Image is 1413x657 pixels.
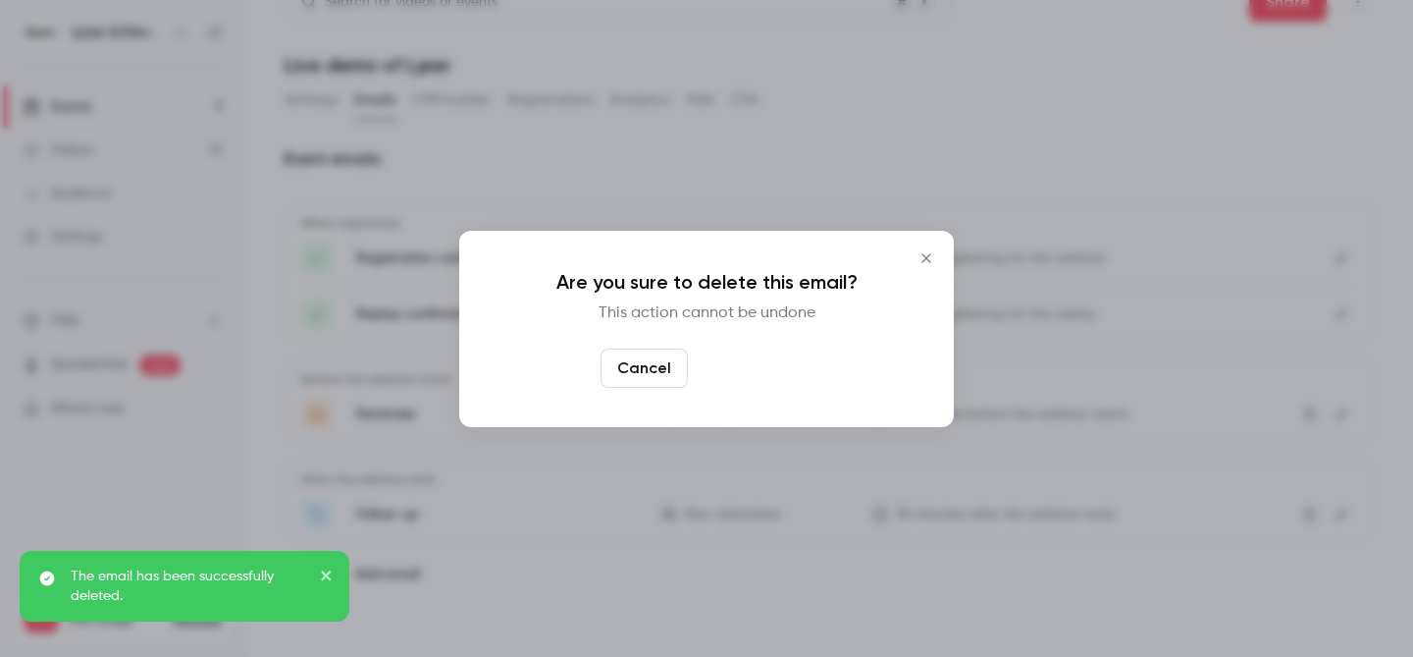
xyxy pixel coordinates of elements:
[498,301,915,325] p: This action cannot be undone
[498,270,915,294] p: Are you sure to delete this email?
[71,567,306,606] p: The email has been successfully deleted.
[696,349,813,388] button: Yes, delete
[601,349,688,388] button: Cancel
[320,567,334,590] button: close
[907,239,946,278] button: Close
